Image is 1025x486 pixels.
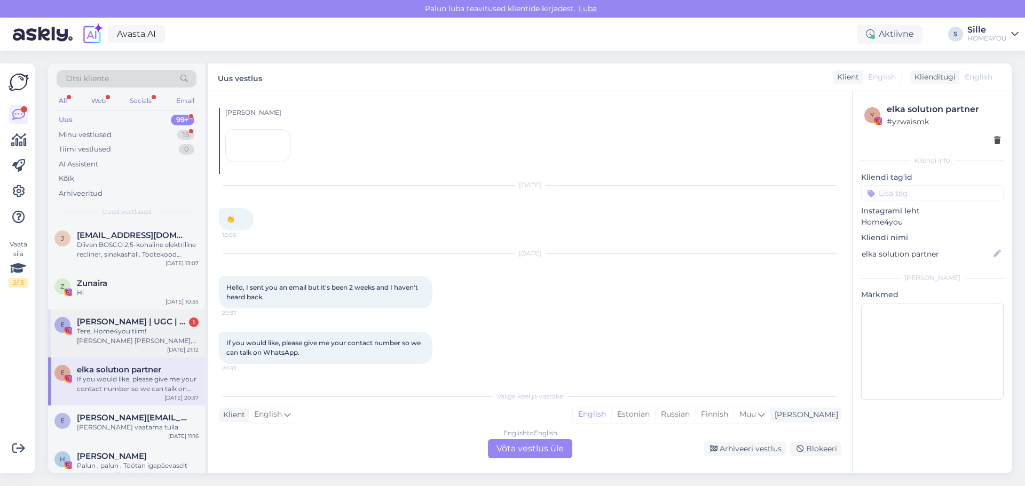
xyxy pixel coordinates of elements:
[573,407,611,423] div: English
[967,26,1007,34] div: Sille
[254,409,282,420] span: English
[167,346,199,354] div: [DATE] 21:12
[833,71,859,83] div: Klient
[77,240,199,259] div: Diivan BOSCO 2,5-kohaline elektriline recliner, sinakashall. Tootekood 46806. Kas antud toode tar...
[222,309,262,317] span: 20:37
[60,321,65,329] span: E
[77,423,199,432] div: [PERSON_NAME] vaatama tulla
[59,188,102,199] div: Arhiveeritud
[59,115,73,125] div: Uus
[704,442,786,456] div: Arhiveeri vestlus
[77,413,188,423] span: evelina.zobina@gmail.com
[887,116,1000,128] div: # yzwaismk
[60,455,65,463] span: H
[611,407,655,423] div: Estonian
[165,259,199,267] div: [DATE] 13:07
[226,339,422,356] span: If you would like, please give me your contact number so we can talk on WhatsApp.
[9,240,28,288] div: Vaata siia
[60,369,65,377] span: e
[222,364,262,372] span: 20:37
[77,461,199,480] div: Palun , palun . Töötan igapäevaselt selles sees :) Tervitused Lõunakeskusest :)
[655,407,695,423] div: Russian
[739,409,756,419] span: Muu
[57,94,69,108] div: All
[60,417,65,425] span: e
[861,156,1004,165] div: Kliendi info
[77,278,107,288] span: Zunaira
[790,442,841,456] div: Blokeeri
[967,34,1007,43] div: HOME4YOU
[128,94,154,108] div: Socials
[177,130,194,140] div: 15
[108,25,165,43] a: Avasta AI
[102,207,152,217] span: Uued vestlused
[770,409,838,420] div: [PERSON_NAME]
[164,394,199,402] div: [DATE] 20:37
[967,26,1019,43] a: SilleHOME4YOU
[222,231,262,239] span: 10:06
[189,317,199,327] div: 1
[488,439,572,458] div: Võta vestlus üle
[165,298,199,306] div: [DATE] 10:35
[77,451,147,461] span: Helina Sinimets
[77,365,161,375] span: elka solutıon partner
[861,217,1004,228] p: Home4you
[910,71,956,83] div: Klienditugi
[695,407,734,423] div: Finnish
[179,144,194,155] div: 0
[60,282,65,290] span: Z
[59,130,112,140] div: Minu vestlused
[226,215,234,223] span: 👏
[887,103,1000,116] div: elka solutıon partner
[226,283,420,301] span: Hello, I sent you an email but it's been 2 weeks and I haven't heard back.
[225,108,841,117] div: [PERSON_NAME]
[861,205,1004,217] p: Instagrami leht
[59,144,111,155] div: Tiimi vestlused
[9,72,29,92] img: Askly Logo
[59,159,98,170] div: AI Assistent
[66,73,109,84] span: Otsi kliente
[861,185,1004,201] input: Lisa tag
[77,288,199,298] div: Hi
[861,232,1004,243] p: Kliendi nimi
[857,25,922,44] div: Aktiivne
[219,180,841,190] div: [DATE]
[870,111,874,119] span: y
[77,326,199,346] div: Tere, Home4you tiim! [PERSON_NAME] [PERSON_NAME], pereema, [PERSON_NAME] unistus oma majast ja ai...
[965,71,992,83] span: English
[81,23,104,45] img: explore-ai
[77,317,188,326] span: EMMA-LYS KIRSIPUU | UGC | FOTOGRAAF
[9,278,28,288] div: 2 / 3
[219,392,841,401] div: Valige keel ja vastake
[174,94,196,108] div: Email
[868,71,896,83] span: English
[61,234,64,242] span: j
[862,248,991,260] input: Lisa nimi
[861,273,1004,283] div: [PERSON_NAME]
[171,115,194,125] div: 99+
[219,249,841,258] div: [DATE]
[77,230,188,240] span: janiskaar@gmail.com
[575,4,600,13] span: Luba
[861,289,1004,300] p: Märkmed
[948,27,963,42] div: S
[218,70,262,84] label: Uus vestlus
[89,94,108,108] div: Web
[77,375,199,394] div: If you would like, please give me your contact number so we can talk on WhatsApp.
[503,428,557,438] div: English to English
[59,173,74,184] div: Kõik
[219,409,245,420] div: Klient
[861,172,1004,183] p: Kliendi tag'id
[168,432,199,440] div: [DATE] 11:16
